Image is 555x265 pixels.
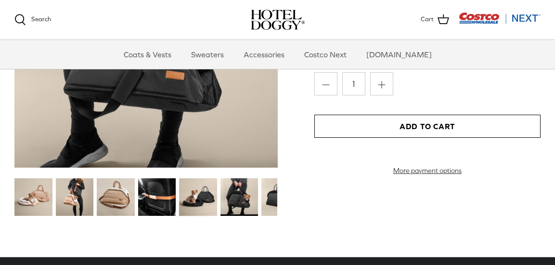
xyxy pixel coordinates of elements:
img: Costco Next [459,12,541,24]
span: Search [31,15,51,23]
a: Coats & Vests [115,40,180,69]
img: hoteldoggycom [251,10,305,30]
a: Visit Costco Next [459,18,541,26]
button: Add to Cart [314,115,541,138]
a: More payment options [314,167,541,175]
a: Costco Next [296,40,355,69]
a: hoteldoggy.com hoteldoggycom [251,10,305,30]
a: Search [14,14,51,26]
a: [DOMAIN_NAME] [358,40,440,69]
input: Quantity [342,72,365,95]
span: Cart [421,14,434,25]
a: Accessories [235,40,293,69]
a: Cart [421,13,449,26]
a: Sweaters [182,40,232,69]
